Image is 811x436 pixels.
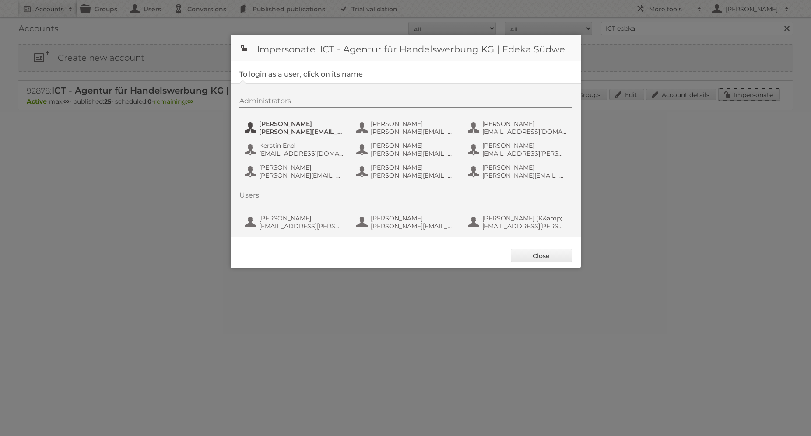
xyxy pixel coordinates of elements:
[371,128,456,136] span: [PERSON_NAME][EMAIL_ADDRESS][PERSON_NAME][DOMAIN_NAME]
[239,70,363,78] legend: To login as a user, click on its name
[482,128,567,136] span: [EMAIL_ADDRESS][DOMAIN_NAME]
[482,171,567,179] span: [PERSON_NAME][EMAIL_ADDRESS][PERSON_NAME][DOMAIN_NAME]
[355,119,458,136] button: [PERSON_NAME] [PERSON_NAME][EMAIL_ADDRESS][PERSON_NAME][DOMAIN_NAME]
[239,191,572,202] div: Users
[467,163,570,180] button: [PERSON_NAME] [PERSON_NAME][EMAIL_ADDRESS][PERSON_NAME][DOMAIN_NAME]
[239,97,572,108] div: Administrators
[482,164,567,171] span: [PERSON_NAME]
[467,141,570,158] button: [PERSON_NAME] [EMAIL_ADDRESS][PERSON_NAME][DOMAIN_NAME]
[511,249,572,262] a: Close
[467,213,570,231] button: [PERSON_NAME] (K&amp;D) [EMAIL_ADDRESS][PERSON_NAME][DOMAIN_NAME]
[259,150,344,157] span: [EMAIL_ADDRESS][DOMAIN_NAME]
[371,164,456,171] span: [PERSON_NAME]
[355,213,458,231] button: [PERSON_NAME] [PERSON_NAME][EMAIL_ADDRESS][PERSON_NAME][DOMAIN_NAME]
[244,119,347,136] button: [PERSON_NAME] [PERSON_NAME][EMAIL_ADDRESS][PERSON_NAME][DOMAIN_NAME]
[259,120,344,128] span: [PERSON_NAME]
[244,163,347,180] button: [PERSON_NAME] [PERSON_NAME][EMAIL_ADDRESS][PERSON_NAME][DOMAIN_NAME]
[259,214,344,222] span: [PERSON_NAME]
[482,120,567,128] span: [PERSON_NAME]
[231,35,581,61] h1: Impersonate 'ICT - Agentur für Handelswerbung KG | Edeka Südwest'
[467,119,570,136] button: [PERSON_NAME] [EMAIL_ADDRESS][DOMAIN_NAME]
[371,120,456,128] span: [PERSON_NAME]
[482,142,567,150] span: [PERSON_NAME]
[371,171,456,179] span: [PERSON_NAME][EMAIL_ADDRESS][PERSON_NAME][DOMAIN_NAME]
[371,214,456,222] span: [PERSON_NAME]
[482,150,567,157] span: [EMAIL_ADDRESS][PERSON_NAME][DOMAIN_NAME]
[482,214,567,222] span: [PERSON_NAME] (K&amp;D)
[371,222,456,230] span: [PERSON_NAME][EMAIL_ADDRESS][PERSON_NAME][DOMAIN_NAME]
[355,141,458,158] button: [PERSON_NAME] [PERSON_NAME][EMAIL_ADDRESS][PERSON_NAME][DOMAIN_NAME]
[259,222,344,230] span: [EMAIL_ADDRESS][PERSON_NAME][DOMAIN_NAME]
[259,142,344,150] span: Kerstin End
[244,213,347,231] button: [PERSON_NAME] [EMAIL_ADDRESS][PERSON_NAME][DOMAIN_NAME]
[259,164,344,171] span: [PERSON_NAME]
[482,222,567,230] span: [EMAIL_ADDRESS][PERSON_NAME][DOMAIN_NAME]
[355,163,458,180] button: [PERSON_NAME] [PERSON_NAME][EMAIL_ADDRESS][PERSON_NAME][DOMAIN_NAME]
[244,141,347,158] button: Kerstin End [EMAIL_ADDRESS][DOMAIN_NAME]
[371,142,456,150] span: [PERSON_NAME]
[371,150,456,157] span: [PERSON_NAME][EMAIL_ADDRESS][PERSON_NAME][DOMAIN_NAME]
[259,171,344,179] span: [PERSON_NAME][EMAIL_ADDRESS][PERSON_NAME][DOMAIN_NAME]
[259,128,344,136] span: [PERSON_NAME][EMAIL_ADDRESS][PERSON_NAME][DOMAIN_NAME]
